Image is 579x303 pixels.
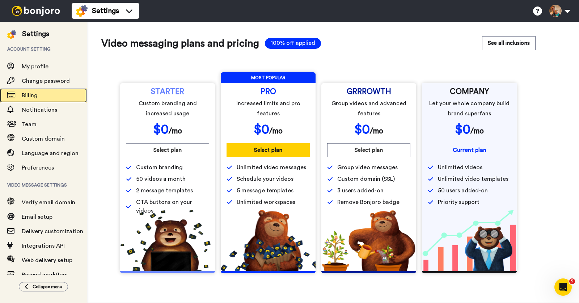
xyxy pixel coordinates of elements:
span: Preferences [22,165,54,171]
span: Delivery customization [22,229,83,234]
img: 5112517b2a94bd7fef09f8ca13467cef.png [120,210,215,271]
span: GRRROWTH [347,89,391,95]
span: 100% off applied [265,38,321,49]
span: Increased limits and pro features [228,98,309,119]
div: Settings [22,29,49,39]
button: Select plan [126,143,209,157]
span: 2 message templates [136,186,193,195]
img: settings-colored.svg [7,30,16,39]
span: $ 0 [254,123,269,136]
span: Verify email domain [22,200,75,205]
button: See all inclusions [482,36,536,50]
span: Remove Bonjoro badge [337,198,400,206]
span: /mo [169,127,182,135]
span: Unlimited videos [438,163,482,172]
span: Collapse menu [33,284,62,290]
span: Custom domain (SSL) [337,175,395,183]
span: $ 0 [354,123,370,136]
span: COMPANY [450,89,489,95]
span: Custom branding [136,163,183,172]
span: 3 users added-on [337,186,384,195]
span: Team [22,121,37,127]
span: Web delivery setup [22,257,72,263]
span: Language and region [22,150,79,156]
span: 50 videos a month [136,175,186,183]
span: $ 0 [455,123,470,136]
img: bj-logo-header-white.svg [9,6,63,16]
span: 50 users added-on [438,186,488,195]
span: Priority support [438,198,479,206]
span: Unlimited video templates [438,175,508,183]
a: See all inclusions [482,36,536,51]
span: $ 0 [153,123,169,136]
img: settings-colored.svg [76,5,88,17]
span: /mo [370,127,383,135]
span: Current plan [453,147,486,153]
span: Settings [92,6,119,16]
span: MOST POPULAR [221,72,316,83]
img: edd2fd70e3428fe950fd299a7ba1283f.png [321,210,416,271]
span: /mo [470,127,484,135]
span: 5 message templates [237,186,293,195]
span: 5 [569,278,575,284]
span: Integrations API [22,243,65,249]
span: Video messaging plans and pricing [101,36,259,51]
span: Custom branding and increased usage [127,98,208,119]
span: Billing [22,93,38,98]
span: STARTER [151,89,184,95]
span: Notifications [22,107,57,113]
button: Select plan [327,143,410,157]
span: Group videos and advanced features [329,98,409,119]
span: Email setup [22,214,52,220]
span: PRO [261,89,276,95]
span: Unlimited workspaces [237,198,295,206]
span: Group video messages [337,163,398,172]
img: baac238c4e1197dfdb093d3ea7416ec4.png [422,210,517,271]
iframe: Intercom live chat [554,278,572,296]
img: b5b10b7112978f982230d1107d8aada4.png [221,210,316,271]
span: Schedule your videos [237,175,293,183]
span: Unlimited video messages [237,163,306,172]
span: /mo [269,127,283,135]
span: Resend workflow [22,272,68,278]
button: Select plan [227,143,310,157]
span: Change password [22,78,70,84]
span: Let your whole company build brand superfans [429,98,510,119]
span: CTA buttons on your videos [136,198,209,215]
span: Custom domain [22,136,65,142]
span: My profile [22,64,48,69]
button: Collapse menu [19,282,68,291]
